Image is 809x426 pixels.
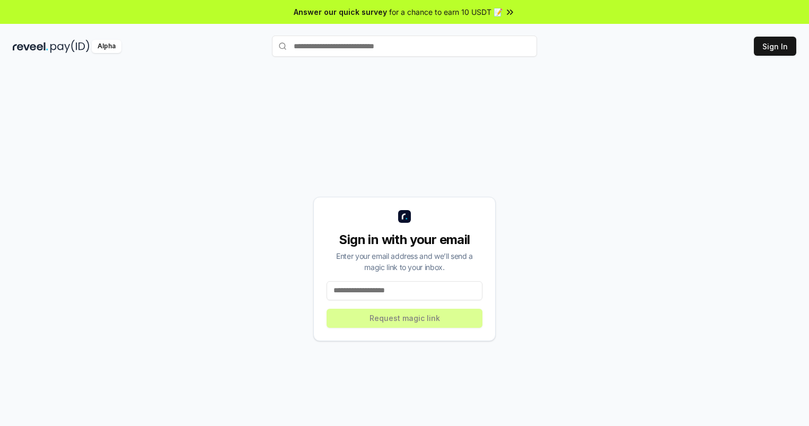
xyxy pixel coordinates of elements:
span: for a chance to earn 10 USDT 📝 [389,6,503,18]
img: pay_id [50,40,90,53]
img: reveel_dark [13,40,48,53]
div: Sign in with your email [327,231,482,248]
div: Enter your email address and we’ll send a magic link to your inbox. [327,250,482,273]
img: logo_small [398,210,411,223]
span: Answer our quick survey [294,6,387,18]
div: Alpha [92,40,121,53]
button: Sign In [754,37,796,56]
